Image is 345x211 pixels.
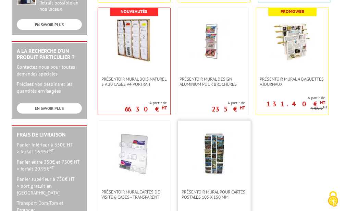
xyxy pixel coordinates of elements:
[324,190,342,208] img: Cookies (fenêtre modale)
[281,9,304,14] b: Promoweb
[17,48,82,60] h2: A la recherche d'un produit particulier ?
[17,63,82,77] p: Contactez-nous pour toutes demandes spéciales
[17,103,82,114] a: EN SAVOIR PLUS
[178,189,250,200] a: Présentoir mural pour cartes postales 105 x 150 mm
[17,81,82,94] p: Précisez vos besoins et les quantités envisagées
[112,131,156,176] img: Présentoir mural cartes de visite 6 cases - transparent
[212,100,245,106] span: A partir de
[125,107,167,111] p: 66.30 €
[17,159,82,172] p: Panier entre 350€ et 750€ HT
[321,188,345,211] button: Cookies (fenêtre modale)
[192,131,236,176] img: Présentoir mural pour cartes postales 105 x 150 mm
[49,148,54,153] sup: HT
[17,176,82,196] p: Panier supérieur à 750€ HT
[176,77,248,87] a: PRÉSENTOIR MURAL DESIGN ALUMINIUM POUR BROCHURES
[256,95,325,101] span: A partir de
[17,19,82,30] a: EN SAVOIR PLUS
[190,18,234,63] img: PRÉSENTOIR MURAL DESIGN ALUMINIUM POUR BROCHURES
[180,77,245,87] span: PRÉSENTOIR MURAL DESIGN ALUMINIUM POUR BROCHURES
[270,18,315,63] img: Présentoir mural 4 baguettes à journaux
[162,105,167,111] sup: HT
[101,77,167,87] span: Présentoir Mural Bois naturel 5 à 20 cases A4 Portrait
[311,106,328,111] p: 146 €
[125,100,167,106] span: A partir de
[17,149,54,155] span: > forfait 16.95€
[101,189,167,200] span: Présentoir mural cartes de visite 6 cases - transparent
[17,132,82,138] h2: Frais de Livraison
[240,105,245,111] sup: HT
[320,100,325,106] sup: HT
[121,9,147,14] b: Nouveautés
[17,141,82,155] p: Panier inférieur à 350€ HT
[17,166,54,172] span: > forfait 20.95€
[98,189,170,200] a: Présentoir mural cartes de visite 6 cases - transparent
[323,105,328,109] sup: HT
[212,107,245,111] p: 235 €
[112,18,156,63] img: Présentoir Mural Bois naturel 5 à 20 cases A4 Portrait
[260,77,325,87] span: Présentoir mural 4 baguettes à journaux
[49,165,54,170] sup: HT
[17,183,60,196] span: > port gratuit en [GEOGRAPHIC_DATA]
[182,189,247,200] span: Présentoir mural pour cartes postales 105 x 150 mm
[98,77,170,87] a: Présentoir Mural Bois naturel 5 à 20 cases A4 Portrait
[256,77,329,87] a: Présentoir mural 4 baguettes à journaux
[267,102,325,106] p: 131.40 €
